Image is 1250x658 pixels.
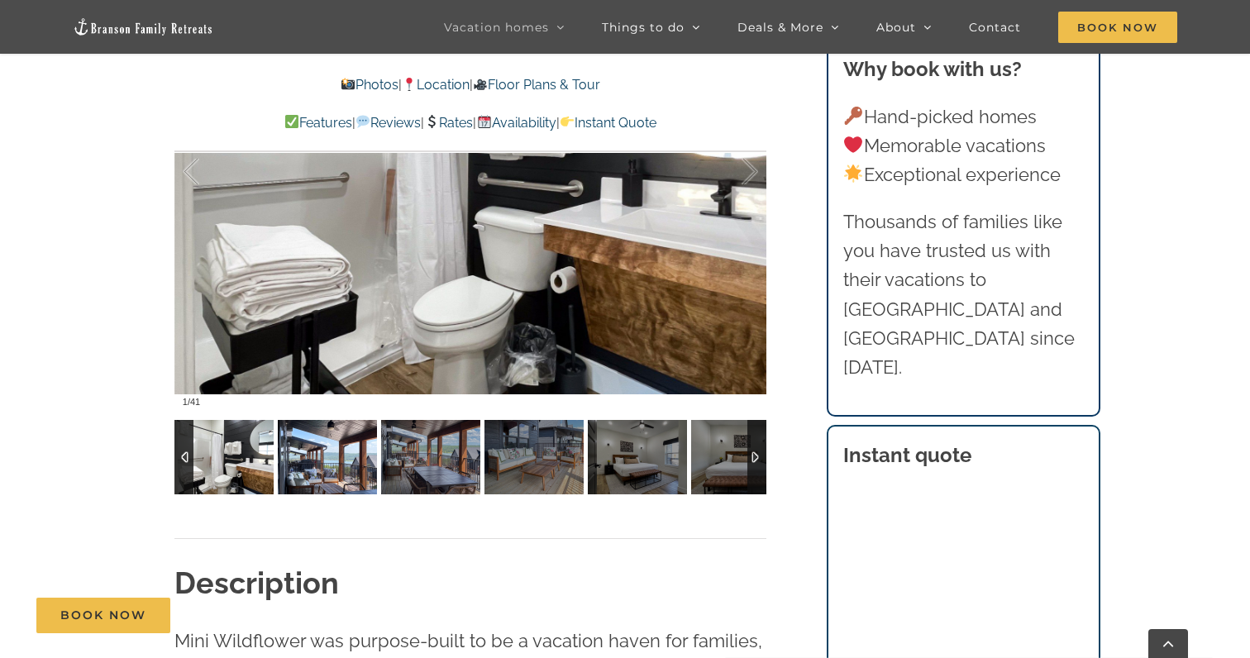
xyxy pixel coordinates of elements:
[341,78,355,91] img: 📸
[484,420,584,494] img: 05-Wildflower-Lodge-lake-view-vacation-rental-1103-scaled.jpg-nggid041544-ngg0dyn-120x90-00f0w010...
[843,55,1085,84] h3: Why book with us?
[843,443,971,467] strong: Instant quote
[969,21,1021,33] span: Contact
[285,115,298,128] img: ✅
[36,598,170,633] a: Book Now
[340,77,398,93] a: Photos
[560,115,656,131] a: Instant Quote
[843,103,1085,190] p: Hand-picked homes Memorable vacations Exceptional experience
[844,107,862,125] img: 🔑
[561,115,574,128] img: 👉
[843,207,1085,382] p: Thousands of families like you have trusted us with their vacations to [GEOGRAPHIC_DATA] and [GEO...
[174,420,274,494] img: 07-Wildflower-Lodge-at-Table-Rock-Lake-Branson-Family-Retreats-vacation-home-rental-1149-scaled.j...
[174,112,766,134] p: | | | |
[474,78,487,91] img: 🎥
[691,420,790,494] img: 06-Wildflower-Lodge-at-Table-Rock-Lake-Branson-Family-Retreats-vacation-home-rental-1141-scaled.j...
[355,115,421,131] a: Reviews
[356,115,370,128] img: 💬
[60,608,146,622] span: Book Now
[424,115,473,131] a: Rates
[73,17,213,36] img: Branson Family Retreats Logo
[473,77,600,93] a: Floor Plans & Tour
[278,420,377,494] img: 05-Wildflower-Lodge-at-Table-Rock-Lake-Branson-Family-Retreats-vacation-home-rental-1139-scaled.j...
[425,115,438,128] img: 💲
[844,164,862,183] img: 🌟
[588,420,687,494] img: 06-Wildflower-Lodge-at-Table-Rock-Lake-Branson-Family-Retreats-vacation-home-rental-1140-scaled.j...
[403,78,416,91] img: 📍
[174,565,339,600] strong: Description
[174,74,766,96] p: | |
[876,21,916,33] span: About
[284,115,352,131] a: Features
[844,136,862,154] img: ❤️
[381,420,480,494] img: 05-Wildflower-Lodge-lake-view-vacation-rental-1102-scaled.jpg-nggid041543-ngg0dyn-120x90-00f0w010...
[602,21,685,33] span: Things to do
[1058,12,1177,43] span: Book Now
[476,115,556,131] a: Availability
[444,21,549,33] span: Vacation homes
[402,77,470,93] a: Location
[478,115,491,128] img: 📆
[737,21,823,33] span: Deals & More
